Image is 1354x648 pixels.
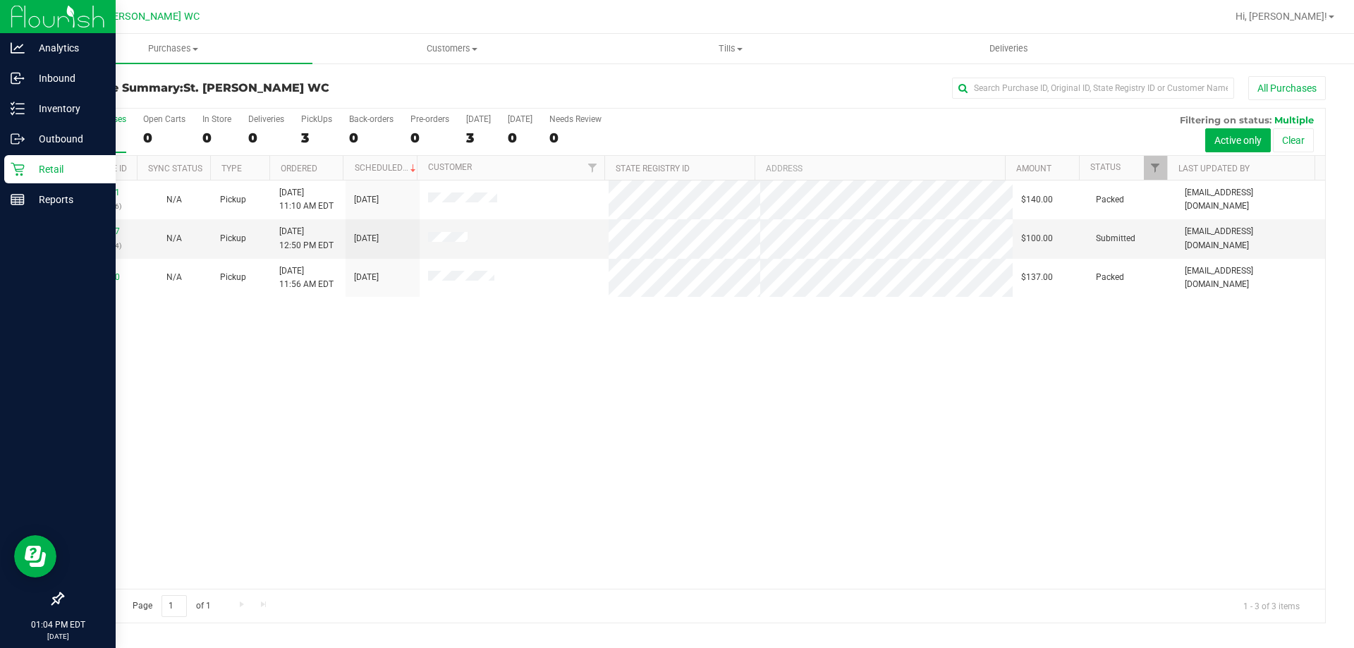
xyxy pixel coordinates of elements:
inline-svg: Outbound [11,132,25,146]
div: 0 [349,130,394,146]
a: Filter [581,156,604,180]
span: Purchases [34,42,312,55]
span: Pickup [220,271,246,284]
span: Deliveries [970,42,1047,55]
span: [DATE] [354,232,379,245]
div: In Store [202,114,231,124]
button: N/A [166,232,182,245]
inline-svg: Inventory [11,102,25,116]
span: [EMAIL_ADDRESS][DOMAIN_NAME] [1185,225,1317,252]
span: [EMAIL_ADDRESS][DOMAIN_NAME] [1185,186,1317,213]
input: 1 [161,595,187,617]
p: Reports [25,191,109,208]
div: Back-orders [349,114,394,124]
p: 01:04 PM EDT [6,618,109,631]
div: Open Carts [143,114,185,124]
a: Sync Status [148,164,202,173]
a: Type [221,164,242,173]
span: Not Applicable [166,233,182,243]
span: St. [PERSON_NAME] WC [183,81,329,94]
span: [DATE] 11:10 AM EDT [279,186,334,213]
div: 0 [202,130,231,146]
span: 1 - 3 of 3 items [1232,595,1311,616]
span: Multiple [1274,114,1314,126]
p: Inventory [25,100,109,117]
span: Customers [313,42,590,55]
h3: Purchase Summary: [62,82,483,94]
a: Scheduled [355,163,419,173]
button: N/A [166,193,182,207]
div: [DATE] [466,114,491,124]
a: Amount [1016,164,1051,173]
span: $100.00 [1021,232,1053,245]
a: Customers [312,34,591,63]
div: 3 [301,130,332,146]
th: Address [755,156,1005,181]
inline-svg: Inbound [11,71,25,85]
span: Not Applicable [166,195,182,204]
span: Packed [1096,271,1124,284]
span: Page of 1 [121,595,222,617]
input: Search Purchase ID, Original ID, State Registry ID or Customer Name... [952,78,1234,99]
a: 11812770 [80,272,120,282]
span: Submitted [1096,232,1135,245]
div: Needs Review [549,114,602,124]
div: [DATE] [508,114,532,124]
inline-svg: Retail [11,162,25,176]
div: 0 [508,130,532,146]
div: 0 [549,130,602,146]
p: Analytics [25,39,109,56]
span: [DATE] 12:50 PM EDT [279,225,334,252]
span: Filtering on status: [1180,114,1271,126]
button: N/A [166,271,182,284]
span: Packed [1096,193,1124,207]
inline-svg: Reports [11,192,25,207]
p: Inbound [25,70,109,87]
a: Customer [428,162,472,172]
span: [DATE] 11:56 AM EDT [279,264,334,291]
button: Clear [1273,128,1314,152]
span: Pickup [220,232,246,245]
div: 3 [466,130,491,146]
div: PickUps [301,114,332,124]
div: 0 [410,130,449,146]
span: [DATE] [354,271,379,284]
a: Status [1090,162,1121,172]
a: State Registry ID [616,164,690,173]
span: St. [PERSON_NAME] WC [88,11,200,23]
span: [DATE] [354,193,379,207]
p: [DATE] [6,631,109,642]
a: Tills [591,34,870,63]
div: Pre-orders [410,114,449,124]
span: Pickup [220,193,246,207]
span: Not Applicable [166,272,182,282]
span: Tills [592,42,869,55]
div: Deliveries [248,114,284,124]
p: Retail [25,161,109,178]
inline-svg: Analytics [11,41,25,55]
a: Deliveries [870,34,1148,63]
button: All Purchases [1248,76,1326,100]
span: [EMAIL_ADDRESS][DOMAIN_NAME] [1185,264,1317,291]
span: Hi, [PERSON_NAME]! [1236,11,1327,22]
iframe: Resource center [14,535,56,577]
a: Filter [1144,156,1167,180]
a: Ordered [281,164,317,173]
a: Last Updated By [1178,164,1250,173]
div: 0 [143,130,185,146]
a: 11812551 [80,188,120,197]
p: Outbound [25,130,109,147]
button: Active only [1205,128,1271,152]
div: 0 [248,130,284,146]
a: Purchases [34,34,312,63]
span: $140.00 [1021,193,1053,207]
span: $137.00 [1021,271,1053,284]
a: 11813227 [80,226,120,236]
